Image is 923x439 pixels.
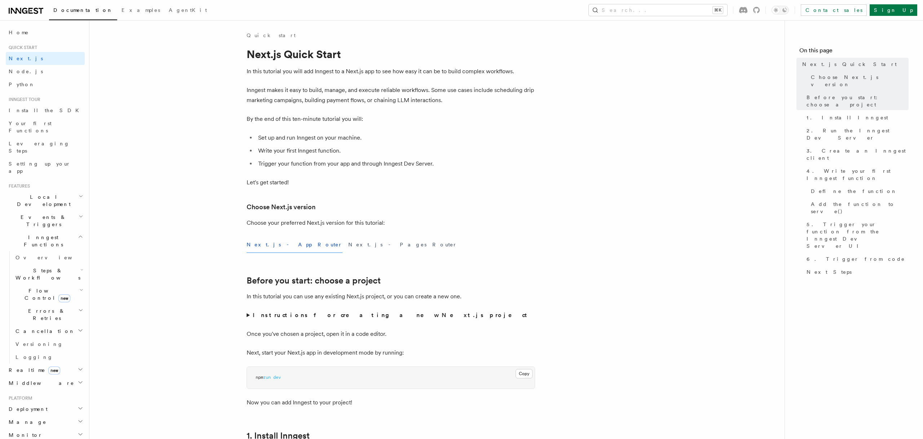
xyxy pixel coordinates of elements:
[13,284,85,304] button: Flow Controlnew
[9,120,52,133] span: Your first Functions
[16,354,53,360] span: Logging
[804,111,909,124] a: 1. Install Inngest
[6,78,85,91] a: Python
[247,48,535,61] h1: Next.js Quick Start
[804,253,909,265] a: 6. Trigger from code
[16,255,90,260] span: Overview
[53,7,113,13] span: Documentation
[6,190,85,211] button: Local Development
[6,377,85,390] button: Middleware
[807,167,909,182] span: 4. Write your first Inngest function
[13,351,85,364] a: Logging
[13,267,80,281] span: Steps & Workflows
[807,94,909,108] span: Before you start: choose a project
[6,117,85,137] a: Your first Functions
[49,2,117,20] a: Documentation
[6,405,48,413] span: Deployment
[6,231,85,251] button: Inngest Functions
[247,276,381,286] a: Before you start: choose a project
[6,193,79,208] span: Local Development
[6,65,85,78] a: Node.js
[6,416,85,429] button: Manage
[801,4,867,16] a: Contact sales
[799,46,909,58] h4: On this page
[48,366,60,374] span: new
[804,164,909,185] a: 4. Write your first Inngest function
[256,159,535,169] li: Trigger your function from your app and through Inngest Dev Server.
[13,304,85,325] button: Errors & Retries
[807,255,905,263] span: 6. Trigger from code
[807,114,888,121] span: 1. Install Inngest
[6,183,30,189] span: Features
[263,375,271,380] span: run
[6,137,85,157] a: Leveraging Steps
[808,198,909,218] a: Add the function to serve()
[6,403,85,416] button: Deployment
[6,364,85,377] button: Realtimenew
[808,185,909,198] a: Define the function
[6,104,85,117] a: Install the SDK
[247,291,535,302] p: In this tutorial you can use any existing Next.js project, or you can create a new one.
[9,29,29,36] span: Home
[9,161,71,174] span: Setting up your app
[804,265,909,278] a: Next Steps
[9,69,43,74] span: Node.js
[9,82,35,87] span: Python
[799,58,909,71] a: Next.js Quick Start
[6,234,78,248] span: Inngest Functions
[870,4,917,16] a: Sign Up
[122,7,160,13] span: Examples
[13,307,78,322] span: Errors & Retries
[117,2,164,19] a: Examples
[589,4,727,16] button: Search...⌘K
[247,85,535,105] p: Inngest makes it easy to build, manage, and execute reliable workflows. Some use cases include sc...
[804,218,909,253] a: 5. Trigger your function from the Inngest Dev Server UI
[516,369,533,378] button: Copy
[804,91,909,111] a: Before you start: choose a project
[253,312,530,319] strong: Instructions for creating a new Next.js project
[811,188,897,195] span: Define the function
[256,375,263,380] span: npm
[804,144,909,164] a: 3. Create an Inngest client
[256,133,535,143] li: Set up and run Inngest on your machine.
[807,147,909,162] span: 3. Create an Inngest client
[247,398,535,408] p: Now you can add Inngest to your project!
[16,341,63,347] span: Versioning
[13,287,79,302] span: Flow Control
[247,329,535,339] p: Once you've chosen a project, open it in a code editor.
[808,71,909,91] a: Choose Next.js version
[247,114,535,124] p: By the end of this ten-minute tutorial you will:
[811,201,909,215] span: Add the function to serve()
[256,146,535,156] li: Write your first Inngest function.
[13,325,85,338] button: Cancellation
[247,348,535,358] p: Next, start your Next.js app in development mode by running:
[6,418,47,426] span: Manage
[247,32,296,39] a: Quick start
[807,268,852,276] span: Next Steps
[6,431,43,439] span: Monitor
[772,6,789,14] button: Toggle dark mode
[169,7,207,13] span: AgentKit
[802,61,897,68] span: Next.js Quick Start
[13,338,85,351] a: Versioning
[247,237,343,253] button: Next.js - App Router
[6,45,37,51] span: Quick start
[6,157,85,177] a: Setting up your app
[713,6,723,14] kbd: ⌘K
[9,141,70,154] span: Leveraging Steps
[273,375,281,380] span: dev
[6,251,85,364] div: Inngest Functions
[247,202,315,212] a: Choose Next.js version
[13,328,75,335] span: Cancellation
[6,97,40,102] span: Inngest tour
[13,251,85,264] a: Overview
[811,74,909,88] span: Choose Next.js version
[6,379,74,387] span: Middleware
[13,264,85,284] button: Steps & Workflows
[247,177,535,188] p: Let's get started!
[804,124,909,144] a: 2. Run the Inngest Dev Server
[807,221,909,250] span: 5. Trigger your function from the Inngest Dev Server UI
[807,127,909,141] span: 2. Run the Inngest Dev Server
[247,310,535,320] summary: Instructions for creating a new Next.js project
[58,294,70,302] span: new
